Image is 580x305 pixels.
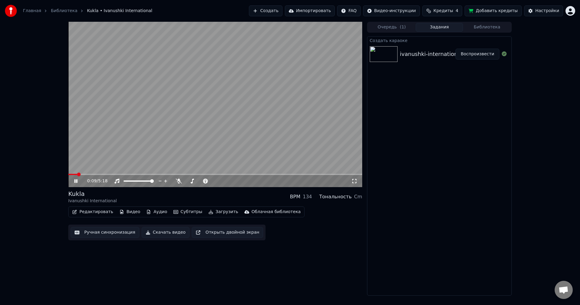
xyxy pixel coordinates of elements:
[71,227,139,238] button: Ручная синхронизация
[23,8,152,14] nav: breadcrumb
[463,23,511,32] button: Библиотека
[142,227,190,238] button: Скачать видео
[400,50,479,58] div: ivanushki-international-kukla
[456,8,458,14] span: 4
[422,5,462,16] button: Кредиты4
[290,193,300,200] div: BPM
[87,8,152,14] span: Kukla • Ivanushki International
[368,23,416,32] button: Очередь
[249,5,282,16] button: Создать
[555,281,573,299] a: Открытый чат
[87,178,97,184] span: 0:09
[524,5,563,16] button: Настройки
[68,190,117,198] div: Kukla
[87,178,102,184] div: /
[400,24,406,30] span: ( 1 )
[5,5,17,17] img: youka
[51,8,77,14] a: Библиотека
[117,208,143,216] button: Видео
[192,227,263,238] button: Открыть двойной экран
[465,5,522,16] button: Добавить кредиты
[363,5,420,16] button: Видео-инструкции
[285,5,335,16] button: Импортировать
[535,8,559,14] div: Настройки
[433,8,453,14] span: Кредиты
[456,49,499,60] button: Воспроизвести
[303,193,312,200] div: 134
[144,208,169,216] button: Аудио
[206,208,241,216] button: Загрузить
[367,37,511,44] div: Создать караоке
[354,193,362,200] div: Cm
[98,178,108,184] span: 5:18
[23,8,41,14] a: Главная
[319,193,352,200] div: Тональность
[252,209,301,215] div: Облачная библиотека
[70,208,116,216] button: Редактировать
[171,208,205,216] button: Субтитры
[416,23,463,32] button: Задания
[68,198,117,204] div: Ivanushki International
[337,5,360,16] button: FAQ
